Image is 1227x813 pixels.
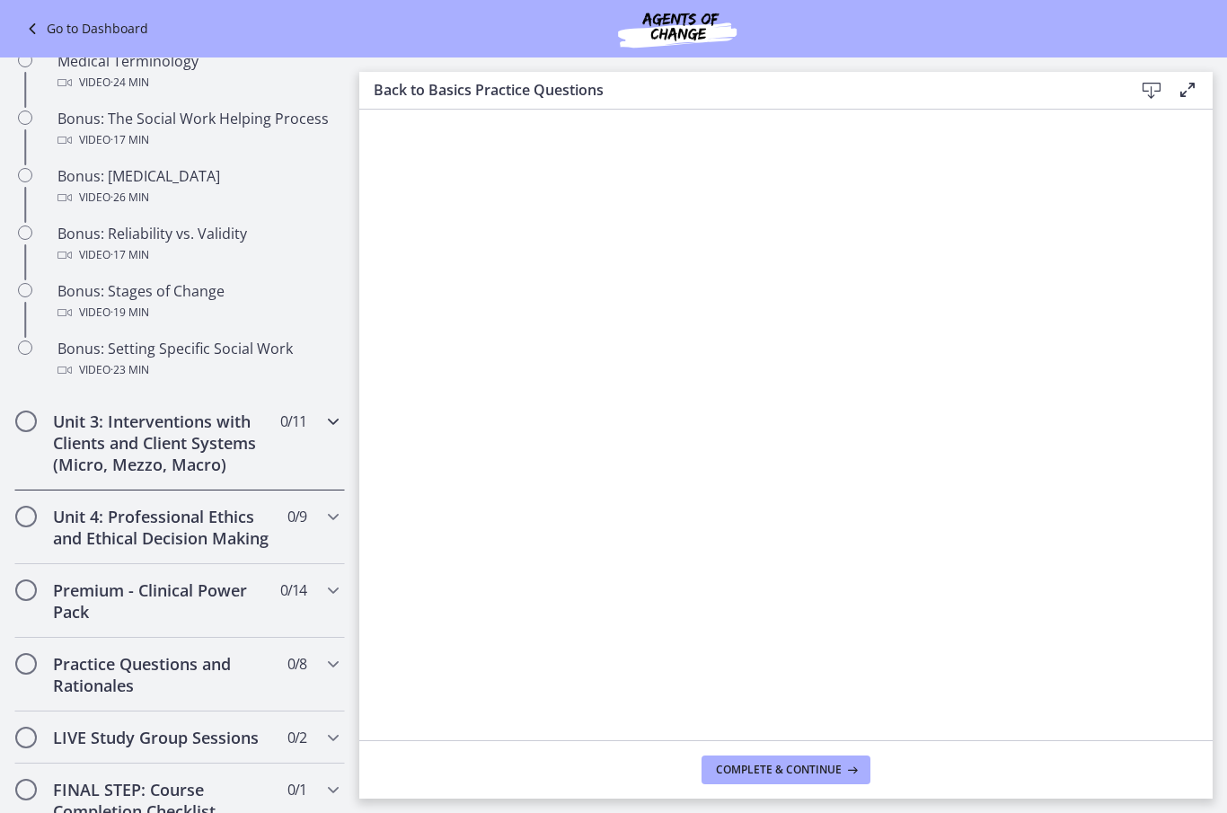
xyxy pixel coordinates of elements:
div: Bonus: [MEDICAL_DATA] [57,165,338,208]
div: Medical Terminology [57,50,338,93]
div: Video [57,302,338,323]
span: 0 / 1 [287,779,306,800]
span: 0 / 11 [280,411,306,432]
div: Video [57,244,338,266]
div: Video [57,72,338,93]
div: Video [57,187,338,208]
span: Complete & continue [716,763,842,777]
div: Video [57,129,338,151]
span: · 17 min [110,129,149,151]
h3: Back to Basics Practice Questions [374,79,1105,101]
h2: Unit 4: Professional Ethics and Ethical Decision Making [53,506,272,549]
img: Agents of Change [569,7,785,50]
div: Bonus: Stages of Change [57,280,338,323]
span: 0 / 14 [280,579,306,601]
div: Video [57,359,338,381]
span: 0 / 2 [287,727,306,748]
h2: LIVE Study Group Sessions [53,727,272,748]
span: · 17 min [110,244,149,266]
h2: Unit 3: Interventions with Clients and Client Systems (Micro, Mezzo, Macro) [53,411,272,475]
a: Go to Dashboard [22,18,148,40]
div: Bonus: Reliability vs. Validity [57,223,338,266]
h2: Practice Questions and Rationales [53,653,272,696]
span: · 23 min [110,359,149,381]
span: · 26 min [110,187,149,208]
div: Bonus: The Social Work Helping Process [57,108,338,151]
span: 0 / 8 [287,653,306,675]
span: · 19 min [110,302,149,323]
h2: Premium - Clinical Power Pack [53,579,272,623]
div: Bonus: Setting Specific Social Work [57,338,338,381]
button: Complete & continue [702,756,870,784]
span: · 24 min [110,72,149,93]
span: 0 / 9 [287,506,306,527]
